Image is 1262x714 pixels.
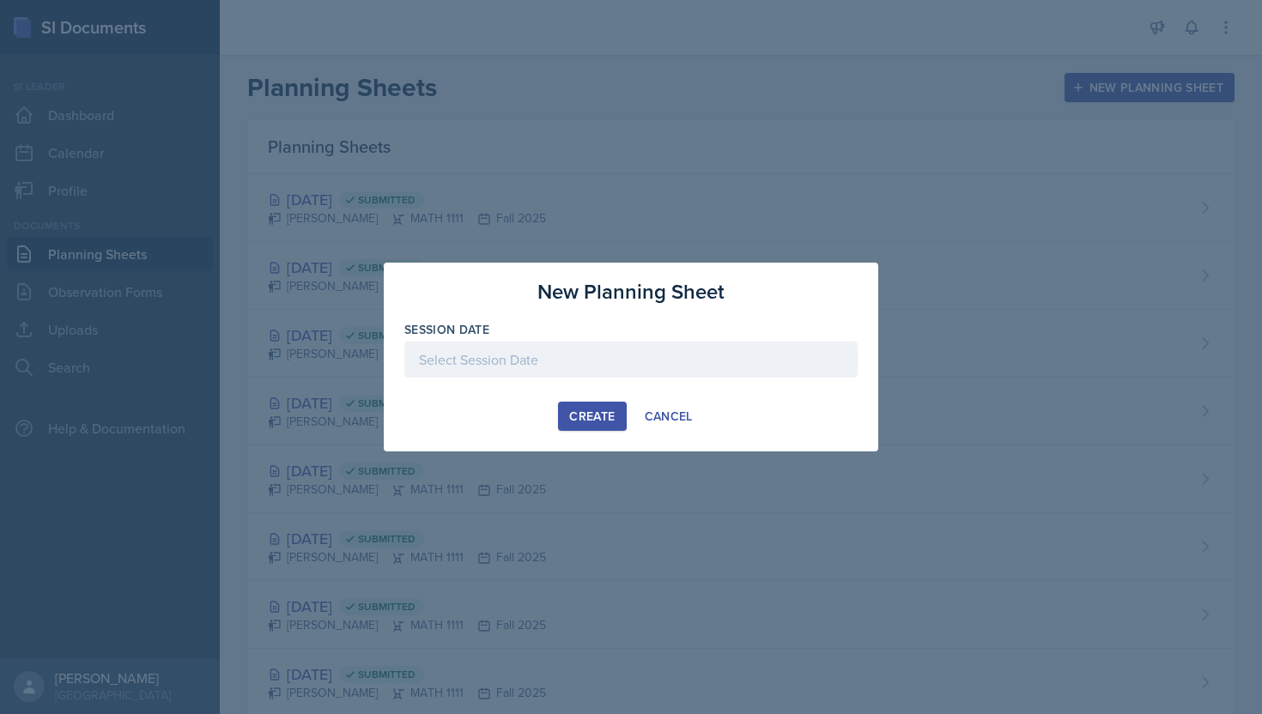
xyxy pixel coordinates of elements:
[404,321,489,338] label: Session Date
[634,402,704,431] button: Cancel
[558,402,626,431] button: Create
[645,409,693,423] div: Cancel
[569,409,615,423] div: Create
[537,276,725,307] h3: New Planning Sheet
